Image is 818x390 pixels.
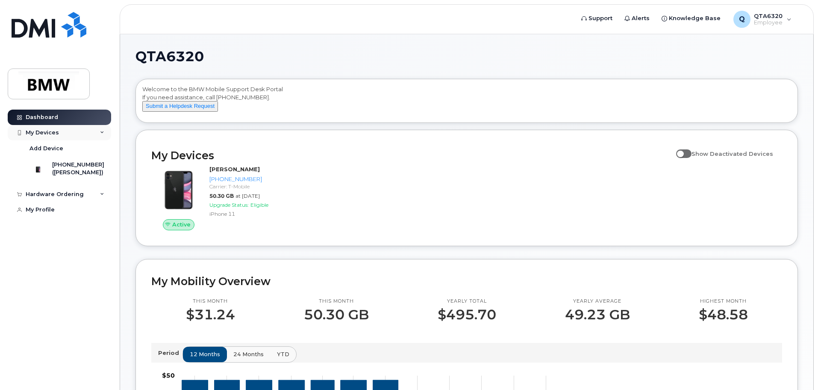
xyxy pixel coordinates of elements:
[158,349,182,357] p: Period
[438,298,496,305] p: Yearly total
[565,307,630,322] p: 49.23 GB
[186,298,235,305] p: This month
[172,220,191,229] span: Active
[699,307,748,322] p: $48.58
[135,50,204,63] span: QTA6320
[151,165,301,230] a: Active[PERSON_NAME][PHONE_NUMBER]Carrier: T-Mobile50.30 GBat [DATE]Upgrade Status:EligibleiPhone 11
[699,298,748,305] p: Highest month
[250,202,268,208] span: Eligible
[209,183,298,190] div: Carrier: T-Mobile
[209,202,249,208] span: Upgrade Status:
[151,275,782,288] h2: My Mobility Overview
[691,150,773,157] span: Show Deactivated Devices
[304,298,369,305] p: This month
[781,353,812,384] iframe: Messenger Launcher
[438,307,496,322] p: $495.70
[209,166,260,173] strong: [PERSON_NAME]
[142,101,218,112] button: Submit a Helpdesk Request
[676,146,683,152] input: Show Deactivated Devices
[235,193,260,199] span: at [DATE]
[142,102,218,109] a: Submit a Helpdesk Request
[209,175,298,183] div: [PHONE_NUMBER]
[209,193,234,199] span: 50.30 GB
[277,350,289,358] span: YTD
[565,298,630,305] p: Yearly average
[162,372,175,379] tspan: $50
[142,85,791,119] div: Welcome to the BMW Mobile Support Desk Portal If you need assistance, call [PHONE_NUMBER].
[151,149,672,162] h2: My Devices
[304,307,369,322] p: 50.30 GB
[186,307,235,322] p: $31.24
[158,170,199,211] img: iPhone_11.jpg
[233,350,264,358] span: 24 months
[209,210,298,217] div: iPhone 11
